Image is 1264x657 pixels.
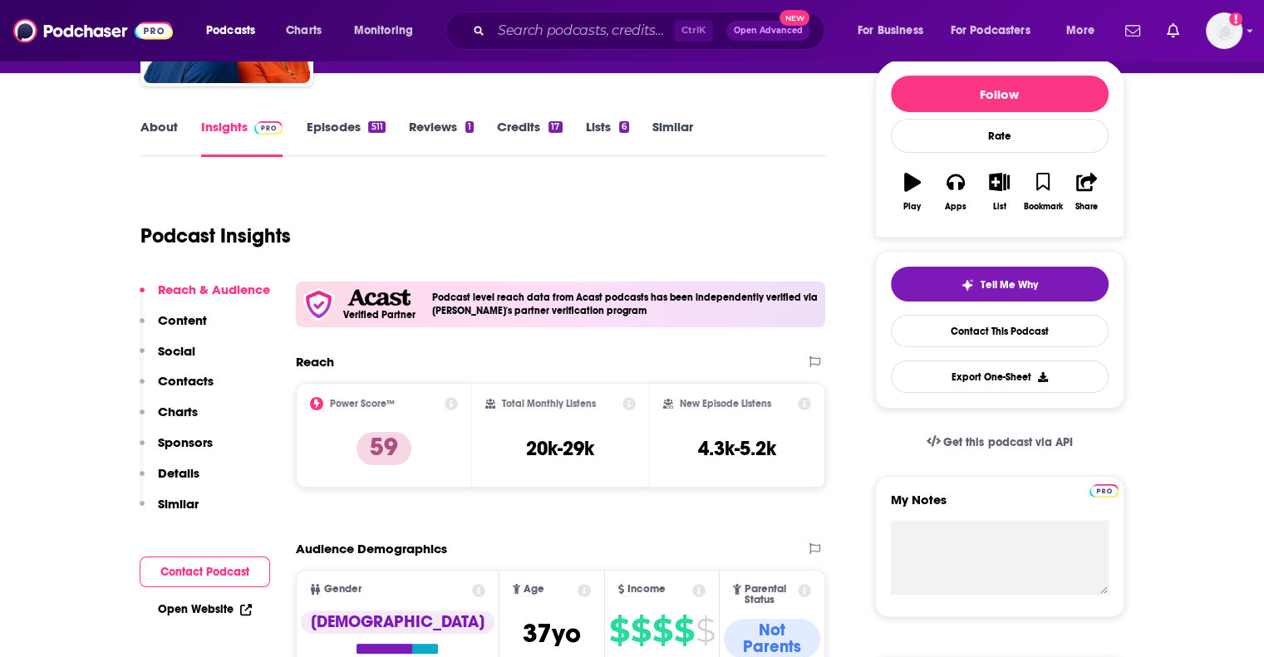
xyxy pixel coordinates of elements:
[1066,19,1094,42] span: More
[1206,12,1242,49] img: User Profile
[1229,12,1242,26] svg: Add a profile image
[1119,17,1147,45] a: Show notifications dropdown
[619,121,629,133] div: 6
[977,162,1021,222] button: List
[254,121,283,135] img: Podchaser Pro
[951,19,1030,42] span: For Podcasters
[158,312,207,328] p: Content
[1206,12,1242,49] button: Show profile menu
[201,119,283,157] a: InsightsPodchaser Pro
[674,617,694,644] span: $
[934,162,977,222] button: Apps
[891,76,1109,112] button: Follow
[1089,484,1119,498] img: Podchaser Pro
[1023,202,1062,212] div: Bookmark
[140,312,207,343] button: Content
[347,289,411,306] img: Acast
[158,602,252,616] a: Open Website
[465,121,474,133] div: 1
[652,119,693,157] a: Similar
[631,617,651,644] span: $
[140,434,213,465] button: Sponsors
[368,121,385,133] div: 511
[330,398,395,409] h2: Power Score™
[526,436,594,461] h3: 20k-29k
[674,20,713,42] span: Ctrl K
[1075,202,1098,212] div: Share
[745,584,795,606] span: Parental Status
[206,19,255,42] span: Podcasts
[940,17,1055,44] button: open menu
[158,343,195,359] p: Social
[296,541,447,556] h2: Audience Demographics
[140,282,270,312] button: Reach & Audience
[140,404,198,434] button: Charts
[324,584,361,595] span: Gender
[158,282,270,297] p: Reach & Audience
[780,10,809,26] span: New
[491,17,674,44] input: Search podcasts, credits, & more...
[523,617,581,650] span: 37 yo
[961,278,974,292] img: tell me why sparkle
[158,465,199,481] p: Details
[140,343,195,374] button: Social
[286,19,322,42] span: Charts
[627,584,666,595] span: Income
[140,119,178,157] a: About
[140,223,291,248] h1: Podcast Insights
[858,19,923,42] span: For Business
[903,202,921,212] div: Play
[302,288,335,321] img: verfied icon
[194,17,277,44] button: open menu
[891,492,1109,521] label: My Notes
[158,434,213,450] p: Sponsors
[1089,482,1119,498] a: Pro website
[698,436,776,461] h3: 4.3k-5.2k
[140,465,199,496] button: Details
[943,435,1072,449] span: Get this podcast via API
[296,354,334,370] h2: Reach
[846,17,944,44] button: open menu
[1055,17,1115,44] button: open menu
[696,617,715,644] span: $
[680,398,771,409] h2: New Episode Listens
[1206,12,1242,49] span: Logged in as gmacdermott
[140,373,214,404] button: Contacts
[891,360,1109,393] button: Export One-Sheet
[158,373,214,389] p: Contacts
[13,15,173,47] img: Podchaser - Follow, Share and Rate Podcasts
[1021,162,1065,222] button: Bookmark
[409,119,474,157] a: Reviews1
[140,556,270,587] button: Contact Podcast
[945,202,966,212] div: Apps
[891,315,1109,347] a: Contact This Podcast
[548,121,562,133] div: 17
[343,310,416,320] h5: Verified Partner
[1160,17,1186,45] a: Show notifications dropdown
[342,17,435,44] button: open menu
[609,617,629,644] span: $
[891,119,1109,153] div: Rate
[891,267,1109,302] button: tell me why sparkleTell Me Why
[301,610,494,634] div: [DEMOGRAPHIC_DATA]
[140,496,199,527] button: Similar
[981,278,1038,292] span: Tell Me Why
[524,584,544,595] span: Age
[891,162,934,222] button: Play
[502,398,596,409] h2: Total Monthly Listens
[726,21,810,41] button: Open AdvancedNew
[306,119,385,157] a: Episodes511
[354,19,413,42] span: Monitoring
[993,202,1006,212] div: List
[1065,162,1108,222] button: Share
[158,496,199,512] p: Similar
[586,119,629,157] a: Lists6
[652,617,672,644] span: $
[357,432,411,465] p: 59
[734,27,803,35] span: Open Advanced
[158,404,198,419] p: Charts
[461,12,840,50] div: Search podcasts, credits, & more...
[432,292,819,316] h4: Podcast level reach data from Acast podcasts has been independently verified via [PERSON_NAME]'s ...
[497,119,562,157] a: Credits17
